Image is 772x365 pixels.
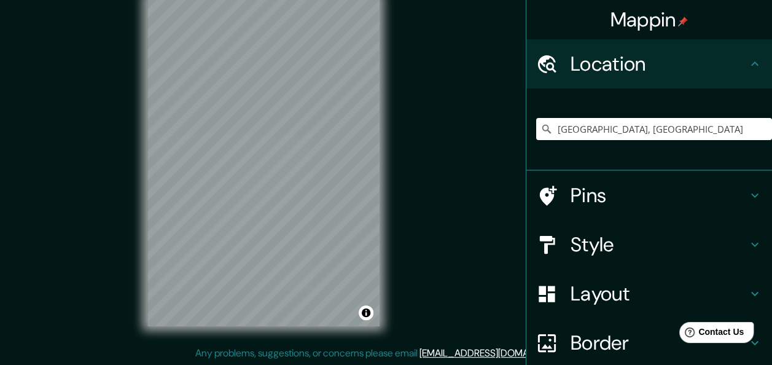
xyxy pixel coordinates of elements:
div: Pins [526,171,772,220]
button: Toggle attribution [359,305,373,320]
h4: Border [571,331,747,355]
h4: Mappin [610,7,688,32]
div: Location [526,39,772,88]
h4: Layout [571,281,747,306]
h4: Pins [571,183,747,208]
div: Layout [526,269,772,318]
a: [EMAIL_ADDRESS][DOMAIN_NAME] [419,347,571,359]
input: Pick your city or area [536,118,772,140]
iframe: Help widget launcher [663,317,758,351]
img: pin-icon.png [678,17,688,26]
div: Style [526,220,772,269]
h4: Location [571,52,747,76]
p: Any problems, suggestions, or concerns please email . [195,346,573,361]
h4: Style [571,232,747,257]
